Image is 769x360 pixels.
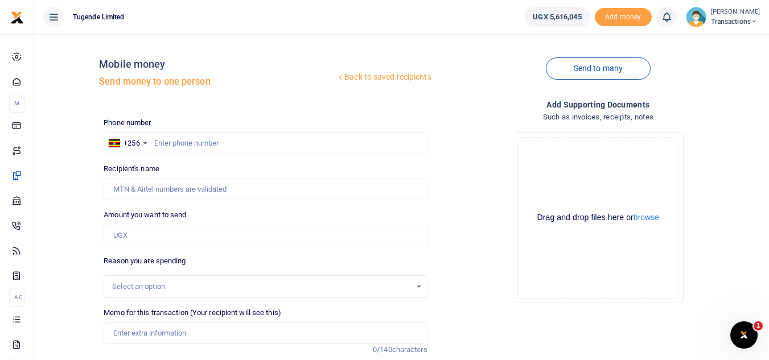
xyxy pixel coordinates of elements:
[104,163,159,175] label: Recipient's name
[104,179,427,200] input: MTN & Airtel numbers are validated
[104,307,281,318] label: Memo for this transaction (Your recipient will see this)
[533,11,581,23] span: UGX 5,616,045
[524,7,590,27] a: UGX 5,616,045
[104,133,427,154] input: Enter phone number
[520,7,594,27] li: Wallet ballance
[437,98,760,111] h4: Add supporting Documents
[686,7,760,27] a: profile-user [PERSON_NAME] Transactions
[513,133,684,303] div: File Uploader
[9,94,24,113] li: M
[99,58,336,71] h4: Mobile money
[437,111,760,123] h4: Such as invoices, receipts, notes
[686,7,706,27] img: profile-user
[104,255,186,267] label: Reason you are spending
[104,209,186,221] label: Amount you want to send
[68,12,129,22] span: Tugende Limited
[754,321,763,330] span: 1
[595,12,652,20] a: Add money
[595,8,652,27] span: Add money
[124,138,139,149] div: +256
[730,321,758,349] iframe: Intercom live chat
[10,11,24,24] img: logo-small
[99,76,336,88] h5: Send money to one person
[595,8,652,27] li: Toup your wallet
[336,67,432,88] a: Back to saved recipients
[112,281,410,292] div: Select an option
[373,345,392,354] span: 0/140
[546,57,651,80] a: Send to many
[104,322,427,344] input: Enter extra information
[104,225,427,246] input: UGX
[392,345,427,354] span: characters
[104,133,150,154] div: Uganda: +256
[634,213,659,221] button: browse
[10,13,24,21] a: logo-small logo-large logo-large
[9,288,24,307] li: Ac
[104,117,151,129] label: Phone number
[711,7,760,17] small: [PERSON_NAME]
[518,212,678,223] div: Drag and drop files here or
[711,16,760,27] span: Transactions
